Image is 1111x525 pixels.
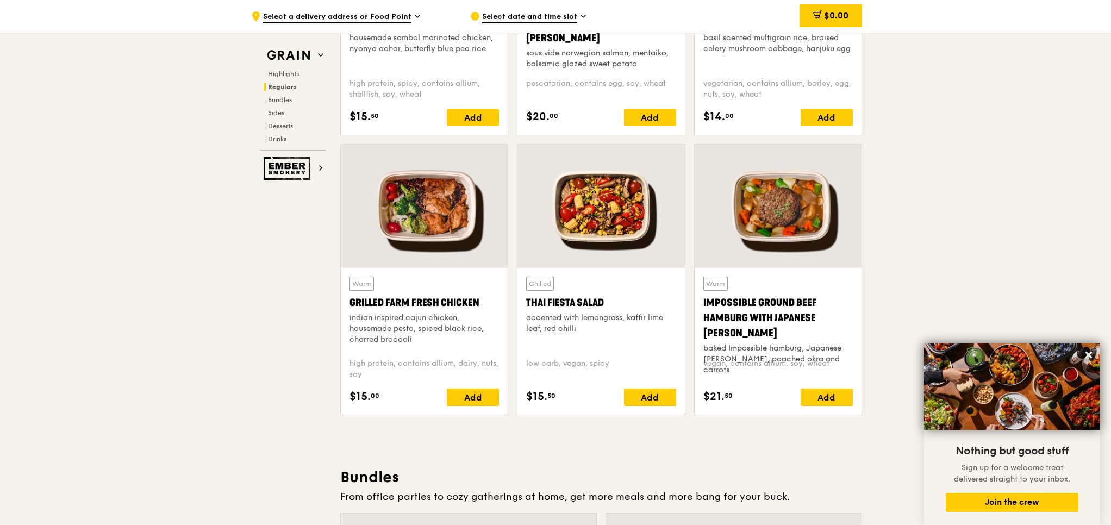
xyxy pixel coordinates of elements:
[946,493,1078,512] button: Join the crew
[924,343,1100,430] img: DSC07876-Edit02-Large.jpeg
[703,343,853,376] div: baked Impossible hamburg, Japanese [PERSON_NAME], poached okra and carrots
[268,135,286,143] span: Drinks
[526,48,676,70] div: sous vide norwegian salmon, mentaiko, balsamic glazed sweet potato
[624,389,676,406] div: Add
[801,389,853,406] div: Add
[526,389,547,405] span: $15.
[624,109,676,126] div: Add
[340,467,862,487] h3: Bundles
[268,96,292,104] span: Bundles
[482,11,577,23] span: Select date and time slot
[956,445,1069,458] span: Nothing but good stuff
[526,358,676,380] div: low carb, vegan, spicy
[268,122,293,130] span: Desserts
[349,389,371,405] span: $15.
[526,295,676,310] div: Thai Fiesta Salad
[801,109,853,126] div: Add
[703,358,853,380] div: vegan, contains allium, soy, wheat
[725,111,734,120] span: 00
[526,312,676,334] div: accented with lemongrass, kaffir lime leaf, red chilli
[349,312,499,345] div: indian inspired cajun chicken, housemade pesto, spiced black rice, charred broccoli
[824,10,848,21] span: $0.00
[1080,346,1097,364] button: Close
[954,463,1070,484] span: Sign up for a welcome treat delivered straight to your inbox.
[703,295,853,341] div: Impossible Ground Beef Hamburg with Japanese [PERSON_NAME]
[703,389,725,405] span: $21.
[264,46,314,65] img: Grain web logo
[349,33,499,54] div: housemade sambal marinated chicken, nyonya achar, butterfly blue pea rice
[263,11,411,23] span: Select a delivery address or Food Point
[550,111,558,120] span: 00
[371,111,379,120] span: 50
[725,391,733,400] span: 50
[703,277,728,291] div: Warm
[340,489,862,504] div: From office parties to cozy gatherings at home, get more meals and more bang for your buck.
[526,109,550,125] span: $20.
[447,389,499,406] div: Add
[371,391,379,400] span: 00
[264,157,314,180] img: Ember Smokery web logo
[547,391,555,400] span: 50
[703,109,725,125] span: $14.
[526,78,676,100] div: pescatarian, contains egg, soy, wheat
[447,109,499,126] div: Add
[349,295,499,310] div: Grilled Farm Fresh Chicken
[268,109,284,117] span: Sides
[268,70,299,78] span: Highlights
[349,109,371,125] span: $15.
[268,83,297,91] span: Regulars
[703,78,853,100] div: vegetarian, contains allium, barley, egg, nuts, soy, wheat
[349,277,374,291] div: Warm
[349,78,499,100] div: high protein, spicy, contains allium, shellfish, soy, wheat
[526,277,554,291] div: Chilled
[703,33,853,54] div: basil scented multigrain rice, braised celery mushroom cabbage, hanjuku egg
[349,358,499,380] div: high protein, contains allium, dairy, nuts, soy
